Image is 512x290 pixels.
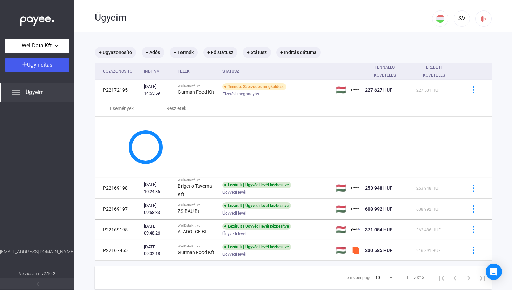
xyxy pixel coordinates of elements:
[454,10,470,27] button: SV
[333,178,349,199] td: 🇭🇺
[27,62,52,68] span: Ügyindítás
[222,209,246,217] span: Ügyvédi levél
[475,10,492,27] button: logout-red
[416,88,441,93] span: 227 501 HUF
[470,86,477,93] img: more-blue
[95,80,141,100] td: P22172195
[333,240,349,261] td: 🇭🇺
[103,67,132,75] div: Ügyazonosító
[486,264,502,280] div: Open Intercom Messenger
[375,275,380,280] span: 10
[5,58,69,72] button: Ügyindítás
[222,188,246,196] span: Ügyvédi levél
[222,244,291,250] div: Lezárult | Ügyvédi levél kézbesítve
[144,67,159,75] div: Indítva
[222,202,291,209] div: Lezárult | Ügyvédi levél kézbesítve
[432,10,448,27] button: HU
[95,220,141,240] td: P22169195
[144,67,172,75] div: Indítva
[95,12,432,23] div: Ügyeim
[344,274,372,282] div: Items per page:
[351,205,360,213] img: payee-logo
[222,223,291,230] div: Lezárult | Ügyvédi levél kézbesítve
[178,89,216,95] strong: Gurman Food Kft.
[351,86,360,94] img: payee-logo
[365,206,392,212] span: 608 992 HUF
[333,80,349,100] td: 🇭🇺
[178,203,217,207] div: WellData Kft. vs
[35,282,39,286] img: arrow-double-left-grey.svg
[178,229,207,235] strong: ATADOLCE Bt
[144,83,172,97] div: [DATE] 14:55:59
[333,199,349,219] td: 🇭🇺
[480,15,487,22] img: logout-red
[144,244,172,257] div: [DATE] 09:02:18
[178,67,217,75] div: Felek
[222,182,291,188] div: Lezárult | Ügyvédi levél kézbesítve
[466,202,481,216] button: more-blue
[416,63,452,80] div: Eredeti követelés
[365,248,392,253] span: 230 585 HUF
[436,15,444,23] img: HU
[351,184,360,192] img: payee-logo
[416,63,458,80] div: Eredeti követelés
[95,240,141,261] td: P22167455
[470,247,477,254] img: more-blue
[178,224,217,228] div: WellData Kft. vs
[466,181,481,195] button: more-blue
[222,90,259,98] span: Fizetési meghagyás
[333,220,349,240] td: 🇭🇺
[222,230,246,238] span: Ügyvédi levél
[5,39,69,53] button: WellData Kft.
[276,47,321,58] mat-chip: + Indítás dátuma
[178,84,217,88] div: WellData Kft. vs
[470,185,477,192] img: more-blue
[470,205,477,213] img: more-blue
[365,227,392,232] span: 371 054 HUF
[20,13,54,26] img: white-payee-white-dot.svg
[144,202,172,216] div: [DATE] 09:58:33
[375,273,394,282] mat-select: Items per page:
[142,47,164,58] mat-chip: + Adós
[110,104,134,112] div: Események
[222,83,286,90] div: Teendő: Szerződés megküldése
[448,271,462,284] button: Previous page
[222,250,246,259] span: Ügyvédi levél
[470,226,477,233] img: more-blue
[26,88,44,96] span: Ügyeim
[475,271,489,284] button: Last page
[170,47,198,58] mat-chip: + Termék
[351,246,360,254] img: szamlazzhu-mini
[178,244,217,248] div: WellData Kft. vs
[365,87,392,93] span: 227 627 HUF
[365,63,405,80] div: Fennálló követelés
[365,63,411,80] div: Fennálló követelés
[351,226,360,234] img: payee-logo
[243,47,271,58] mat-chip: + Státusz
[95,178,141,199] td: P22169198
[203,47,237,58] mat-chip: + Fő státusz
[365,185,392,191] span: 253 948 HUF
[466,243,481,258] button: more-blue
[144,181,172,195] div: [DATE] 10:24:36
[406,273,424,282] div: 1 – 5 of 5
[178,250,216,255] strong: Gurman Food Kft.
[22,62,27,67] img: plus-white.svg
[435,271,448,284] button: First page
[416,228,441,232] span: 362 486 HUF
[178,183,212,197] strong: Brigetio Taverna Kft.
[22,42,53,50] span: WellData Kft.
[103,67,138,75] div: Ügyazonosító
[166,104,186,112] div: Részletek
[144,223,172,237] div: [DATE] 09:48:26
[416,186,441,191] span: 253 948 HUF
[466,223,481,237] button: more-blue
[466,83,481,97] button: more-blue
[178,208,201,214] strong: ZSIBAU Bt.
[12,88,20,96] img: list.svg
[95,199,141,219] td: P22169197
[416,207,441,212] span: 608 992 HUF
[178,178,217,182] div: WellData Kft. vs
[462,271,475,284] button: Next page
[220,63,333,80] th: Státusz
